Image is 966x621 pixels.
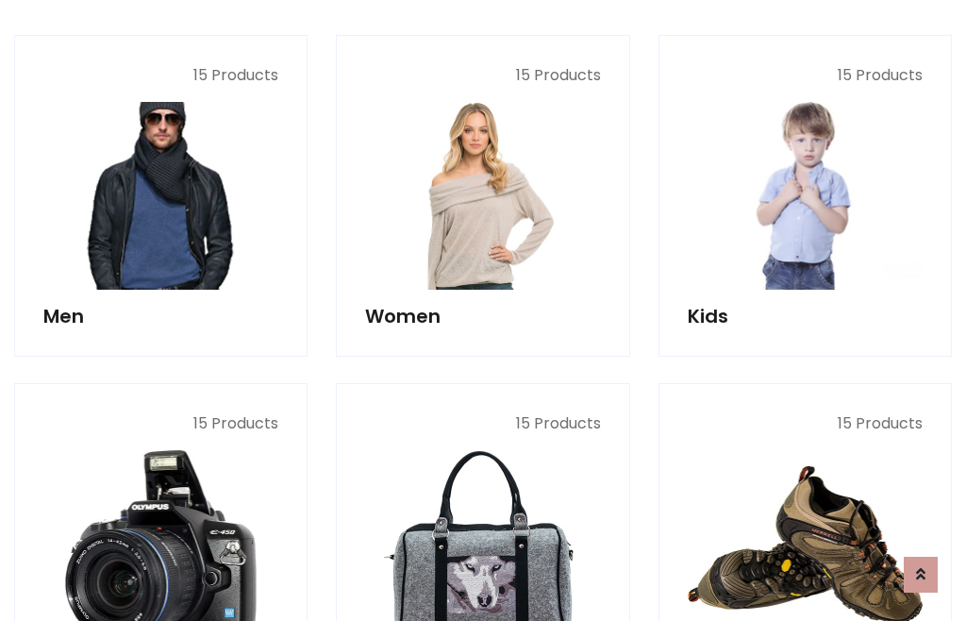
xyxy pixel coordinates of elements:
[43,305,278,327] h5: Men
[365,64,600,87] p: 15 Products
[43,412,278,435] p: 15 Products
[688,64,923,87] p: 15 Products
[365,305,600,327] h5: Women
[43,64,278,87] p: 15 Products
[688,412,923,435] p: 15 Products
[688,305,923,327] h5: Kids
[365,412,600,435] p: 15 Products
